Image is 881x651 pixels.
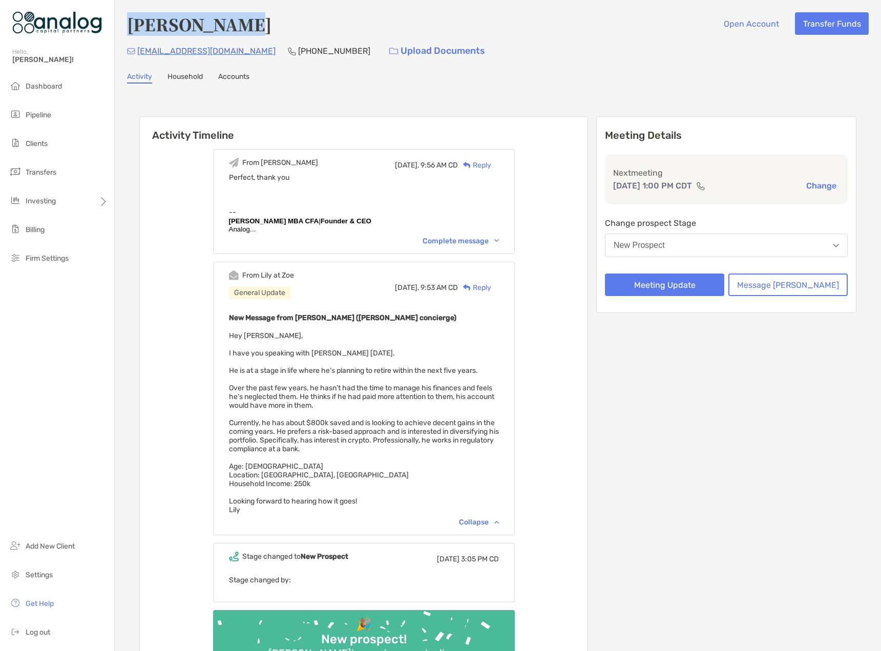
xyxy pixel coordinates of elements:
div: Complete message [423,237,499,245]
h6: Activity Timeline [140,117,588,141]
div: New Prospect [614,241,665,250]
a: Activity [127,72,152,83]
b: New Prospect [301,552,348,561]
div: From [PERSON_NAME] [242,158,318,167]
span: [DATE], [395,283,419,292]
img: Zoe Logo [12,4,102,41]
p: [PHONE_NUMBER] [298,45,370,57]
p: Meeting Details [605,129,848,142]
img: Event icon [229,270,239,280]
img: Phone Icon [288,47,296,55]
img: dashboard icon [9,79,22,92]
div: From Lily at Zoe [242,271,294,280]
img: transfers icon [9,165,22,178]
span: Dashboard [26,82,62,91]
span: Hey [PERSON_NAME], I have you speaking with [PERSON_NAME] [DATE]. He is at a stage in life where ... [229,331,499,514]
img: add_new_client icon [9,539,22,552]
p: Change prospect Stage [605,217,848,229]
span: [DATE], [395,161,419,170]
img: investing icon [9,194,22,206]
button: New Prospect [605,234,848,257]
span: Billing [26,225,45,234]
img: settings icon [9,568,22,580]
span: [PERSON_NAME]! [12,55,108,64]
span: Transfers [26,168,56,177]
a: Upload Documents [383,40,492,62]
span: -- [229,208,236,217]
p: Next meeting [613,166,840,179]
button: Open Account [716,12,787,35]
img: button icon [389,48,398,55]
button: Meeting Update [605,274,724,296]
span: Log out [26,628,50,637]
p: Stage changed by: [229,574,499,586]
img: get-help icon [9,597,22,609]
span: [DATE] [437,555,459,563]
b: [PERSON_NAME] MBA CFA [229,217,319,225]
div: 🎉 [352,617,375,632]
div: Stage changed to [242,552,348,561]
img: Open dropdown arrow [833,244,839,247]
span: Analog... [229,225,256,233]
img: Reply icon [463,284,471,291]
span: Get Help [26,599,54,608]
img: Email Icon [127,48,135,54]
img: logout icon [9,625,22,638]
span: 9:53 AM CD [421,283,458,292]
button: Change [803,180,840,191]
button: Message [PERSON_NAME] [728,274,848,296]
img: Chevron icon [494,239,499,242]
a: Accounts [218,72,249,83]
span: Add New Client [26,542,75,551]
img: Reply icon [463,162,471,169]
img: Event icon [229,158,239,167]
span: Settings [26,571,53,579]
img: Event icon [229,552,239,561]
h4: [PERSON_NAME] [127,12,271,36]
img: communication type [696,182,705,190]
b: Founder & CEO [321,217,371,225]
img: clients icon [9,137,22,149]
img: billing icon [9,223,22,235]
div: New prospect! [317,632,411,647]
a: Household [167,72,203,83]
span: Clients [26,139,48,148]
span: Pipeline [26,111,51,119]
span: Firm Settings [26,254,69,263]
span: 9:56 AM CD [421,161,458,170]
div: Collapse [459,518,499,527]
b: New Message from [PERSON_NAME] ([PERSON_NAME] concierge) [229,313,456,322]
span: 3:05 PM CD [461,555,499,563]
p: [EMAIL_ADDRESS][DOMAIN_NAME] [137,45,276,57]
img: Chevron icon [494,520,499,523]
div: Reply [458,282,491,293]
button: Transfer Funds [795,12,869,35]
img: firm-settings icon [9,251,22,264]
div: General Update [229,286,290,299]
img: pipeline icon [9,108,22,120]
span: | [229,217,371,225]
div: Reply [458,160,491,171]
div: Perfect, thank you [229,173,499,182]
span: Investing [26,197,56,205]
p: [DATE] 1:00 PM CDT [613,179,692,192]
